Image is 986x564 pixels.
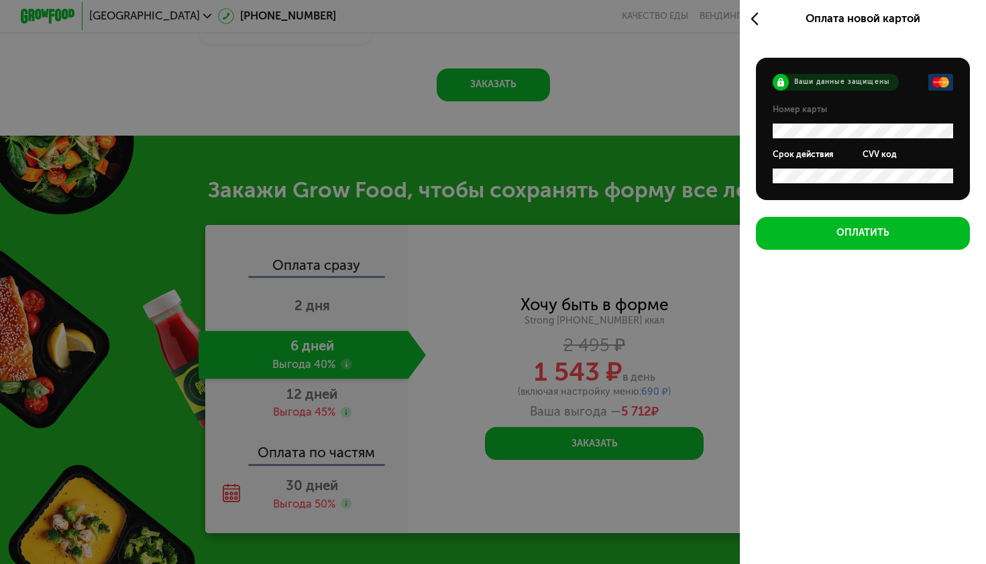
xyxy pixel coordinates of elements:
[773,104,827,115] span: Номер карты
[756,217,970,250] button: Оплатить
[863,149,897,160] span: CVV код
[773,149,834,160] span: Срок действия
[836,226,889,240] div: Оплатить
[806,12,920,25] span: Оплата новой картой
[794,78,889,86] span: Ваши данные защищены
